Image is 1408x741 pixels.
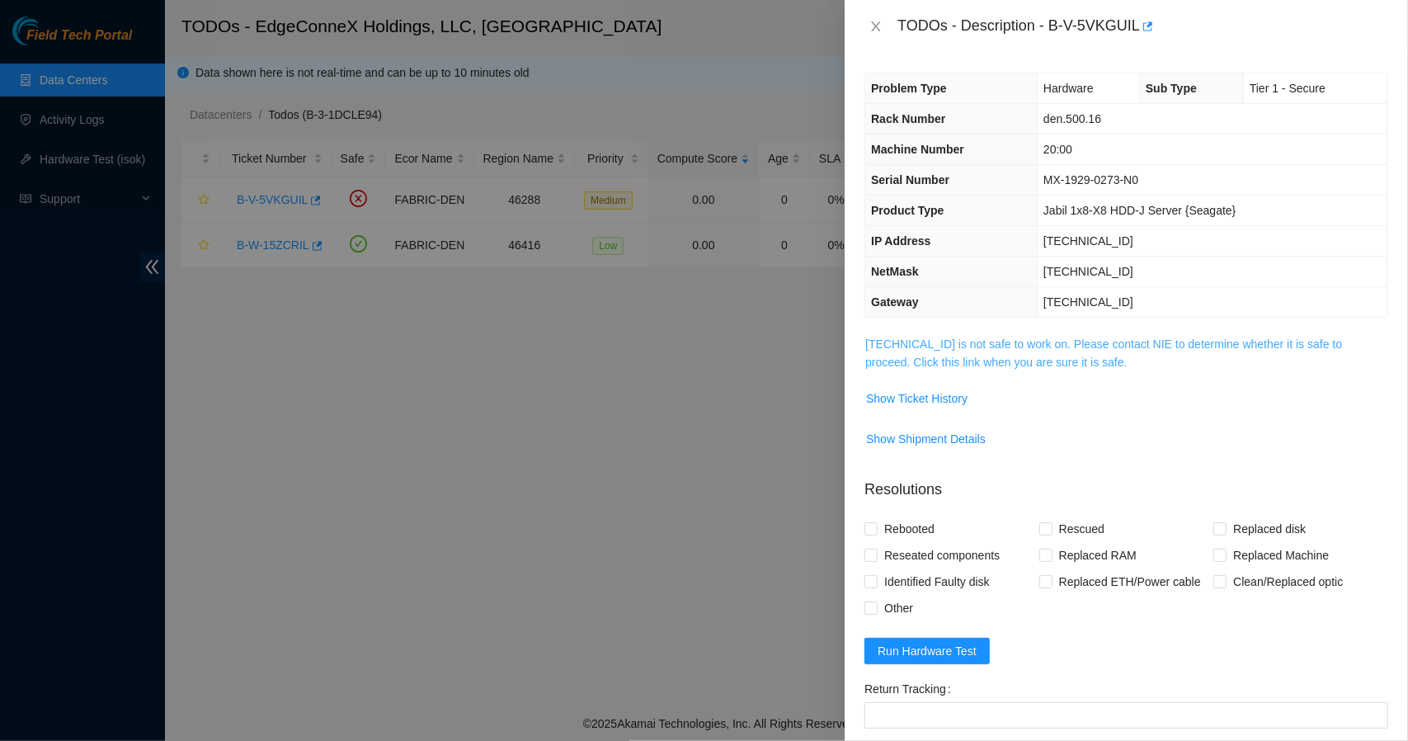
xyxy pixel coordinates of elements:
[871,234,930,248] span: IP Address
[1043,173,1138,186] span: MX-1929-0273-N0
[864,702,1388,729] input: Return Tracking
[871,82,947,95] span: Problem Type
[871,112,945,125] span: Rack Number
[1043,143,1072,156] span: 20:00
[871,173,949,186] span: Serial Number
[1052,542,1143,569] span: Replaced RAM
[878,642,977,660] span: Run Hardware Test
[1043,234,1133,248] span: [TECHNICAL_ID]
[866,389,968,408] span: Show Ticket History
[864,676,958,702] label: Return Tracking
[871,143,964,156] span: Machine Number
[864,465,1388,501] p: Resolutions
[865,385,968,412] button: Show Ticket History
[878,516,941,542] span: Rebooted
[878,595,920,621] span: Other
[869,20,883,33] span: close
[1052,516,1111,542] span: Rescued
[864,638,990,664] button: Run Hardware Test
[864,19,888,35] button: Close
[871,295,919,309] span: Gateway
[871,265,919,278] span: NetMask
[878,542,1006,569] span: Reseated components
[1043,204,1236,217] span: Jabil 1x8-X8 HDD-J Server {Seagate}
[1043,295,1133,309] span: [TECHNICAL_ID]
[1043,265,1133,278] span: [TECHNICAL_ID]
[878,569,996,595] span: Identified Faulty disk
[1146,82,1197,95] span: Sub Type
[871,204,944,217] span: Product Type
[1250,82,1326,95] span: Tier 1 - Secure
[866,430,986,448] span: Show Shipment Details
[1227,516,1312,542] span: Replaced disk
[1052,569,1208,595] span: Replaced ETH/Power cable
[865,337,1342,369] a: [TECHNICAL_ID] is not safe to work on. Please contact NIE to determine whether it is safe to proc...
[1227,569,1349,595] span: Clean/Replaced optic
[1043,82,1094,95] span: Hardware
[1043,112,1101,125] span: den.500.16
[897,13,1388,40] div: TODOs - Description - B-V-5VKGUIL
[865,426,987,452] button: Show Shipment Details
[1227,542,1335,569] span: Replaced Machine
